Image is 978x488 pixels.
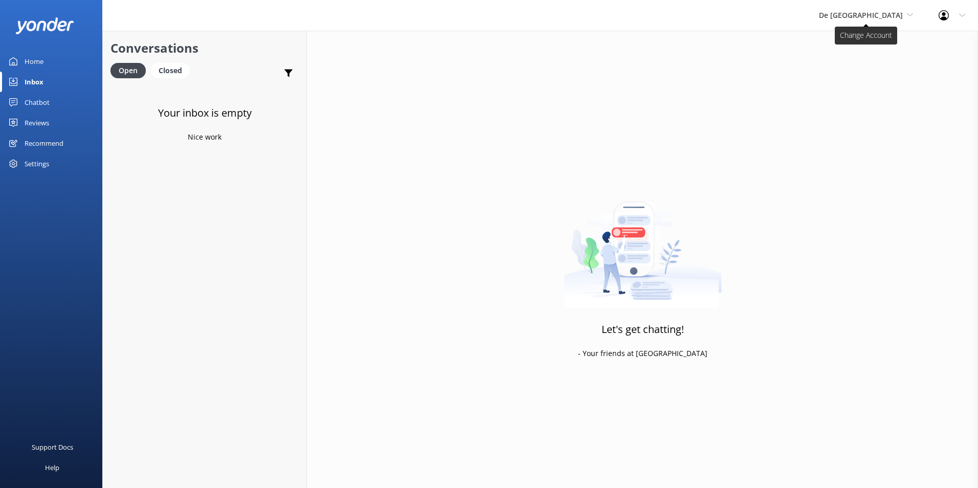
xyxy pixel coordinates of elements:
a: Closed [151,64,195,76]
h3: Let's get chatting! [602,321,684,338]
h3: Your inbox is empty [158,105,252,121]
a: Open [110,64,151,76]
div: Reviews [25,113,49,133]
h2: Conversations [110,38,299,58]
div: Help [45,457,59,478]
div: Open [110,63,146,78]
p: - Your friends at [GEOGRAPHIC_DATA] [578,348,707,359]
img: artwork of a man stealing a conversation from at giant smartphone [564,180,722,308]
div: Recommend [25,133,63,153]
div: Inbox [25,72,43,92]
p: Nice work [188,131,221,143]
div: Settings [25,153,49,174]
div: Support Docs [32,437,73,457]
span: De [GEOGRAPHIC_DATA] [819,10,903,20]
div: Closed [151,63,190,78]
div: Chatbot [25,92,50,113]
img: yonder-white-logo.png [15,17,74,34]
div: Home [25,51,43,72]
